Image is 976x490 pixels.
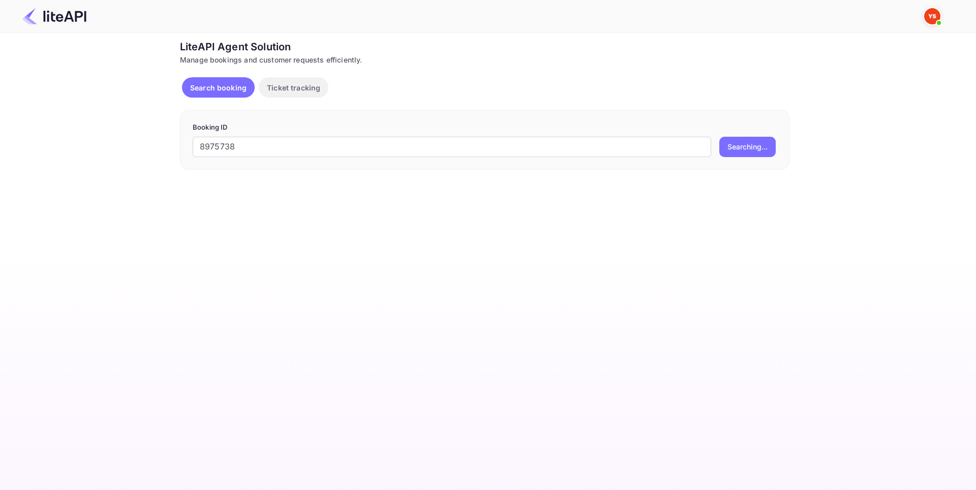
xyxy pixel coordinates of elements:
div: LiteAPI Agent Solution [180,39,790,54]
input: Enter Booking ID (e.g., 63782194) [193,137,711,157]
p: Search booking [190,82,247,93]
button: Searching... [719,137,776,157]
p: Booking ID [193,122,777,133]
img: LiteAPI Logo [22,8,86,24]
img: Yandex Support [924,8,940,24]
div: Manage bookings and customer requests efficiently. [180,54,790,65]
p: Ticket tracking [267,82,320,93]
